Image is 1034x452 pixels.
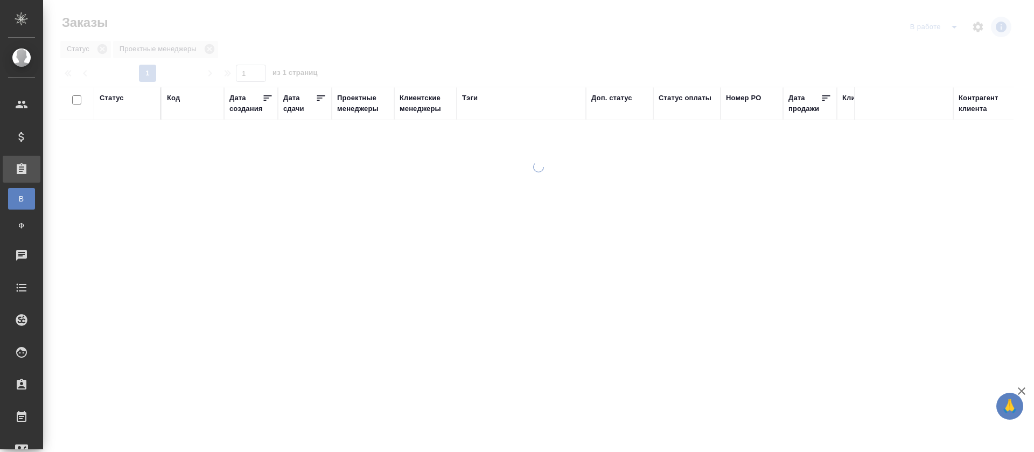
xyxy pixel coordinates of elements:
[959,93,1010,114] div: Контрагент клиента
[229,93,262,114] div: Дата создания
[337,93,389,114] div: Проектные менеджеры
[283,93,316,114] div: Дата сдачи
[842,93,867,103] div: Клиент
[726,93,761,103] div: Номер PO
[100,93,124,103] div: Статус
[659,93,711,103] div: Статус оплаты
[167,93,180,103] div: Код
[13,220,30,231] span: Ф
[462,93,478,103] div: Тэги
[400,93,451,114] div: Клиентские менеджеры
[8,215,35,237] a: Ф
[788,93,821,114] div: Дата продажи
[13,193,30,204] span: В
[8,188,35,210] a: В
[1001,395,1019,418] span: 🙏
[996,393,1023,420] button: 🙏
[591,93,632,103] div: Доп. статус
